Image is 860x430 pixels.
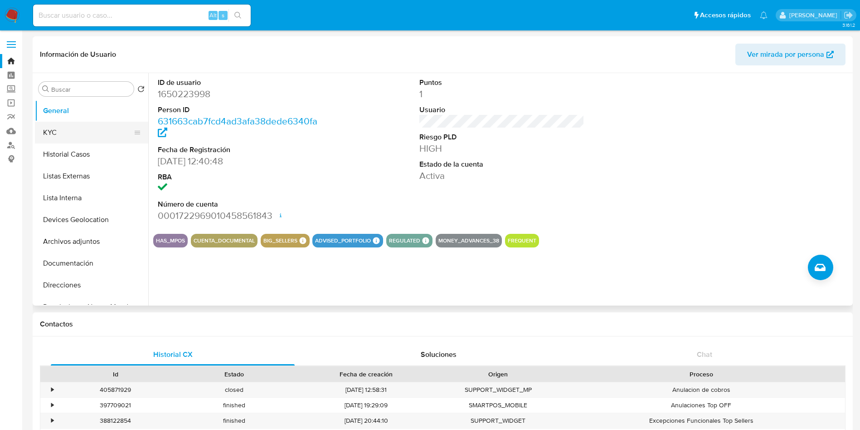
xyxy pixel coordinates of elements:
[209,11,217,20] span: Alt
[35,143,148,165] button: Historial Casos
[35,209,148,231] button: Devices Geolocation
[294,413,439,428] div: [DATE] 20:44:10
[421,349,457,360] span: Soluciones
[158,155,323,168] dd: [DATE] 12:40:48
[564,370,839,379] div: Proceso
[51,416,53,425] div: •
[419,169,585,182] dd: Activa
[158,172,323,182] dt: RBA
[760,11,768,19] a: Notificaciones
[158,209,323,222] dd: 0001722969010458561843
[419,88,585,100] dd: 1
[300,370,432,379] div: Fecha de creación
[789,11,841,20] p: alan.cervantesmartinez@mercadolibre.com.mx
[700,10,751,20] span: Accesos rápidos
[42,85,49,93] button: Buscar
[35,231,148,252] button: Archivos adjuntos
[56,413,175,428] div: 388122854
[158,88,323,100] dd: 1650223998
[735,44,845,65] button: Ver mirada por persona
[445,370,551,379] div: Origen
[158,105,323,115] dt: Person ID
[40,320,845,329] h1: Contactos
[63,370,169,379] div: Id
[419,142,585,155] dd: HIGH
[56,382,175,397] div: 405871929
[175,413,294,428] div: finished
[294,382,439,397] div: [DATE] 12:58:31
[35,274,148,296] button: Direcciones
[747,44,824,65] span: Ver mirada por persona
[294,398,439,413] div: [DATE] 19:29:09
[844,10,853,20] a: Salir
[419,159,585,169] dt: Estado de la cuenta
[439,413,558,428] div: SUPPORT_WIDGET
[35,100,148,122] button: General
[35,187,148,209] button: Lista Interna
[439,398,558,413] div: SMARTPOS_MOBILE
[697,349,712,360] span: Chat
[35,296,148,318] button: Restricciones Nuevo Mundo
[35,165,148,187] button: Listas Externas
[51,85,130,94] input: Buscar
[419,132,585,142] dt: Riesgo PLD
[153,349,193,360] span: Historial CX
[56,398,175,413] div: 397709021
[158,78,323,88] dt: ID de usuario
[175,382,294,397] div: closed
[228,9,247,22] button: search-icon
[158,199,323,209] dt: Número de cuenta
[558,398,845,413] div: Anulaciones Top OFF
[558,382,845,397] div: Anulacion de cobros
[35,252,148,274] button: Documentación
[175,398,294,413] div: finished
[158,114,317,140] a: 631663cab7fcd4ad3afa38dede6340fa
[222,11,224,20] span: s
[35,122,141,143] button: KYC
[439,382,558,397] div: SUPPORT_WIDGET_MP
[137,85,145,95] button: Volver al orden por defecto
[558,413,845,428] div: Excepciones Funcionales Top Sellers
[33,10,251,21] input: Buscar usuario o caso...
[181,370,287,379] div: Estado
[40,50,116,59] h1: Información de Usuario
[51,401,53,410] div: •
[158,145,323,155] dt: Fecha de Registración
[419,105,585,115] dt: Usuario
[51,386,53,394] div: •
[419,78,585,88] dt: Puntos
